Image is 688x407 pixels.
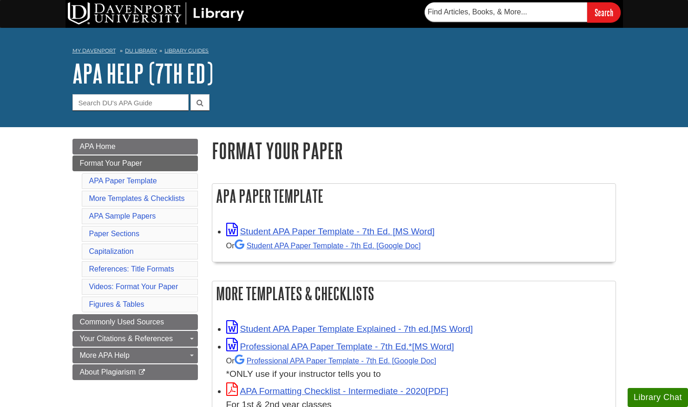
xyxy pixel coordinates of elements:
a: Student APA Paper Template - 7th Ed. [Google Doc] [235,241,421,250]
a: Link opens in new window [226,342,454,351]
a: Capitalization [89,247,134,255]
div: Guide Page Menu [72,139,198,380]
a: Videos: Format Your Paper [89,283,178,291]
a: Paper Sections [89,230,140,238]
a: DU Library [125,47,157,54]
a: My Davenport [72,47,116,55]
a: Link opens in new window [226,386,449,396]
a: APA Paper Template [89,177,157,185]
a: About Plagiarism [72,364,198,380]
a: References: Title Formats [89,265,174,273]
span: APA Home [80,142,116,150]
a: Commonly Used Sources [72,314,198,330]
form: Searches DU Library's articles, books, and more [425,2,621,22]
nav: breadcrumb [72,45,616,59]
input: Search [587,2,621,22]
img: DU Library [68,2,244,25]
span: Format Your Paper [80,159,142,167]
i: This link opens in a new window [138,369,146,375]
a: APA Help (7th Ed) [72,59,213,88]
a: Professional APA Paper Template - 7th Ed. [235,356,436,365]
a: APA Sample Papers [89,212,156,220]
a: Figures & Tables [89,300,144,308]
h2: More Templates & Checklists [212,281,616,306]
span: About Plagiarism [80,368,136,376]
span: Commonly Used Sources [80,318,164,326]
button: Library Chat [628,388,688,407]
h1: Format Your Paper [212,139,616,162]
small: Or [226,241,421,250]
a: Your Citations & References [72,331,198,347]
span: More APA Help [80,351,130,359]
a: More APA Help [72,348,198,363]
small: Or [226,356,436,365]
div: *ONLY use if your instructor tells you to [226,354,611,381]
span: Your Citations & References [80,335,173,342]
a: Link opens in new window [226,324,473,334]
input: Find Articles, Books, & More... [425,2,587,22]
input: Search DU's APA Guide [72,94,189,110]
a: Link opens in new window [226,226,435,236]
a: APA Home [72,139,198,155]
a: Format Your Paper [72,155,198,171]
a: More Templates & Checklists [89,194,185,202]
a: Library Guides [164,47,209,54]
h2: APA Paper Template [212,184,616,208]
